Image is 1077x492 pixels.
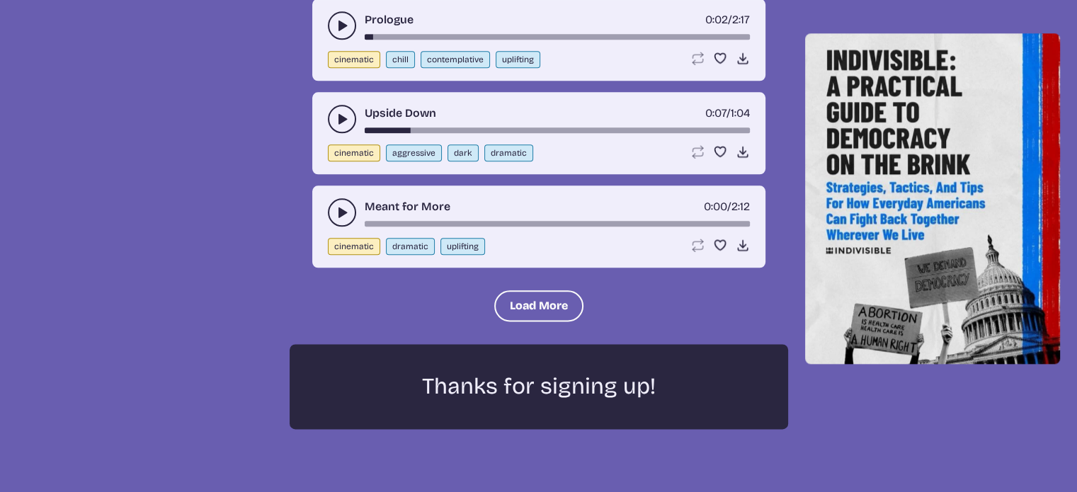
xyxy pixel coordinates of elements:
[421,51,490,68] button: contemplative
[705,105,750,122] div: /
[496,51,540,68] button: uplifting
[732,13,750,26] span: 2:17
[690,238,705,252] button: Loop
[328,144,380,161] button: cinematic
[705,106,726,120] span: timer
[448,144,479,161] button: dark
[705,11,750,28] div: /
[328,198,356,227] button: play-pause toggle
[805,34,1061,365] img: Help save our democracy!
[704,198,750,215] div: /
[440,238,485,255] button: uplifting
[328,11,356,40] button: play-pause toggle
[690,144,705,159] button: Loop
[386,144,442,161] button: aggressive
[315,372,763,401] p: Thanks for signing up!
[365,105,436,122] a: Upside Down
[328,51,380,68] button: cinematic
[365,11,414,28] a: Prologue
[328,105,356,133] button: play-pause toggle
[713,144,727,159] button: Favorite
[365,34,750,40] div: song-time-bar
[690,51,705,65] button: Loop
[705,13,728,26] span: timer
[386,51,415,68] button: chill
[386,238,435,255] button: dramatic
[704,200,727,213] span: timer
[731,106,750,120] span: 1:04
[328,238,380,255] button: cinematic
[484,144,533,161] button: dramatic
[494,290,583,321] button: Load More
[365,198,450,215] a: Meant for More
[713,51,727,65] button: Favorite
[365,221,750,227] div: song-time-bar
[731,200,750,213] span: 2:12
[713,238,727,252] button: Favorite
[365,127,750,133] div: song-time-bar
